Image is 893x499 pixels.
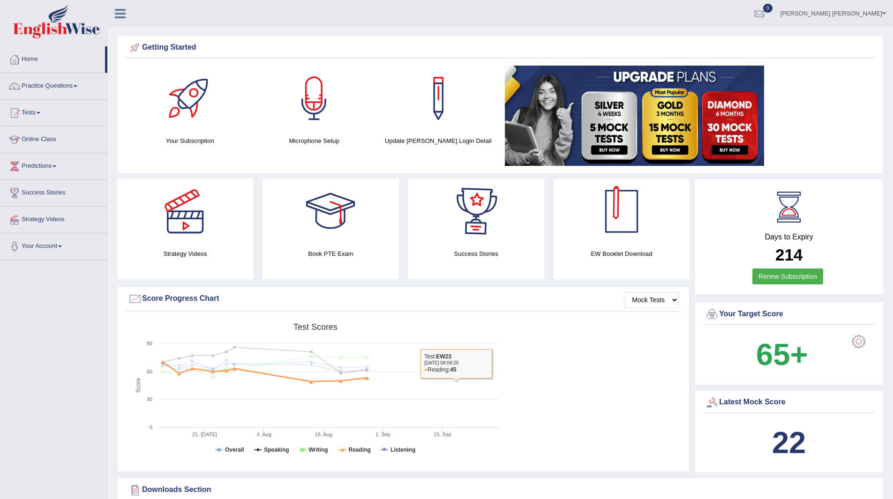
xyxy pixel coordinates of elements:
[763,4,773,13] span: 0
[0,100,107,123] a: Tests
[293,322,338,332] tspan: Test scores
[117,249,253,259] h4: Strategy Videos
[0,233,107,257] a: Your Account
[0,180,107,203] a: Success Stories
[264,447,289,453] tspan: Speaking
[775,246,803,264] b: 214
[0,127,107,150] a: Online Class
[308,447,328,453] tspan: Writing
[128,41,873,55] div: Getting Started
[0,153,107,177] a: Predictions
[434,432,451,437] tspan: 15. Sep
[0,207,107,230] a: Strategy Videos
[315,432,332,437] tspan: 18. Aug
[147,369,152,374] text: 60
[505,66,764,166] img: small5.jpg
[381,136,496,146] h4: Update [PERSON_NAME] Login Detail
[128,292,679,306] div: Score Progress Chart
[349,447,371,453] tspan: Reading
[128,483,873,497] div: Downloads Section
[705,395,873,410] div: Latest Mock Score
[257,432,271,437] tspan: 4. Aug
[375,432,390,437] tspan: 1. Sep
[133,136,248,146] h4: Your Subscription
[147,341,152,346] text: 90
[147,396,152,402] text: 30
[192,432,217,437] tspan: 21. [DATE]
[0,46,105,70] a: Home
[756,337,808,372] b: 65+
[408,249,544,259] h4: Success Stories
[150,425,152,430] text: 0
[390,447,415,453] tspan: Listening
[135,378,142,393] tspan: Score
[257,136,372,146] h4: Microphone Setup
[752,268,823,284] a: Renew Subscription
[705,233,873,241] h4: Days to Expiry
[705,307,873,321] div: Your Target Score
[772,425,806,460] b: 22
[554,249,690,259] h4: EW Booklet Download
[263,249,398,259] h4: Book PTE Exam
[225,447,244,453] tspan: Overall
[0,73,107,97] a: Practice Questions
